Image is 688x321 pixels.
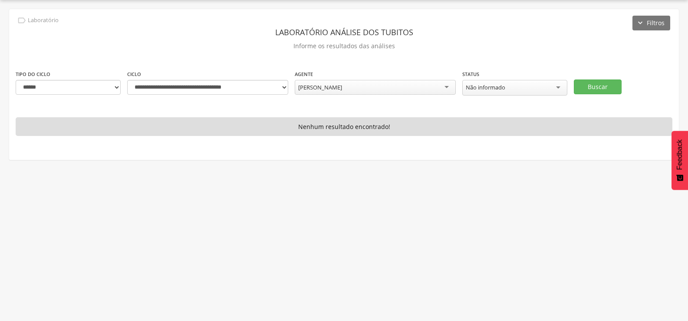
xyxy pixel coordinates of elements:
button: Feedback - Mostrar pesquisa [672,131,688,190]
header: Laboratório análise dos tubitos [16,24,672,40]
label: Status [462,71,479,78]
label: Ciclo [127,71,141,78]
div: Não informado [466,83,505,91]
p: Nenhum resultado encontrado! [16,117,672,136]
span: Feedback [676,139,684,170]
button: Buscar [574,79,622,94]
button: Filtros [632,16,670,30]
p: Laboratório [28,17,59,24]
label: Tipo do ciclo [16,71,50,78]
label: Agente [295,71,313,78]
i:  [17,16,26,25]
p: Informe os resultados das análises [16,40,672,52]
div: [PERSON_NAME] [298,83,342,91]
